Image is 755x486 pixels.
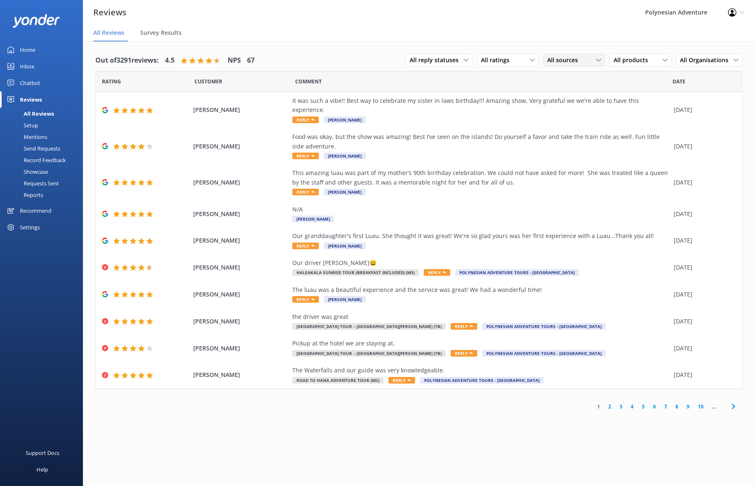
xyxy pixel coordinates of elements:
[5,166,83,177] a: Showcase
[674,178,732,187] div: [DATE]
[93,6,126,19] h3: Reviews
[102,78,121,85] span: Date
[228,55,241,66] h4: NPS
[674,105,732,114] div: [DATE]
[672,78,685,85] span: Date
[165,55,175,66] h4: 4.5
[193,105,289,114] span: [PERSON_NAME]
[292,168,670,187] div: This amazing luau was part of my mother’s 90th birthday celebration. We could not have asked for ...
[615,403,626,411] a: 3
[410,56,464,65] span: All reply statuses
[324,243,366,249] span: [PERSON_NAME]
[680,56,733,65] span: All Organisations
[5,131,83,143] a: Mentions
[455,269,579,276] span: Polynesian Adventure Tours - [GEOGRAPHIC_DATA]
[388,377,415,384] span: Reply
[292,258,670,267] div: Our driver [PERSON_NAME]😀
[682,403,694,411] a: 9
[193,344,289,353] span: [PERSON_NAME]
[20,202,51,219] div: Recommend
[593,403,604,411] a: 1
[674,317,732,326] div: [DATE]
[93,29,124,37] span: All Reviews
[295,78,322,85] span: Question
[5,189,83,201] a: Reports
[20,219,40,236] div: Settings
[140,29,182,37] span: Survey Results
[604,403,615,411] a: 2
[420,377,544,384] span: Polynesian Adventure Tours - [GEOGRAPHIC_DATA]
[424,269,450,276] span: Reply
[292,377,384,384] span: Road to Hana Adventure Tour (M2)
[649,403,660,411] a: 6
[193,209,289,219] span: [PERSON_NAME]
[5,143,83,154] a: Send Requests
[193,370,289,379] span: [PERSON_NAME]
[614,56,653,65] span: All products
[292,96,670,115] div: It was such a vibe!! Best way to celebrate my sister in laws birthday!!! Amazing show, Very grate...
[708,403,720,411] span: ...
[26,445,59,461] div: Support Docs
[247,55,255,66] h4: 67
[482,350,606,357] span: Polynesian Adventure Tours - [GEOGRAPHIC_DATA]
[193,290,289,299] span: [PERSON_NAME]
[20,75,40,91] div: Chatbot
[5,154,83,166] a: Record Feedback
[292,216,334,222] span: [PERSON_NAME]
[451,323,477,330] span: Reply
[193,142,289,151] span: [PERSON_NAME]
[674,209,732,219] div: [DATE]
[482,323,606,330] span: Polynesian Adventure Tours - [GEOGRAPHIC_DATA]
[292,312,670,321] div: the driver was great
[5,119,83,131] a: Setup
[193,236,289,245] span: [PERSON_NAME]
[292,285,670,294] div: The luau was a beautiful experience and the service was great! We had a wonderful time!
[193,178,289,187] span: [PERSON_NAME]
[95,55,159,66] h4: Out of 3291 reviews:
[5,189,43,201] div: Reports
[20,58,34,75] div: Inbox
[547,56,583,65] span: All sources
[292,296,319,303] span: Reply
[5,108,54,119] div: All Reviews
[36,461,48,478] div: Help
[481,56,515,65] span: All ratings
[292,117,319,123] span: Reply
[694,403,708,411] a: 10
[12,14,60,28] img: yonder-white-logo.png
[674,344,732,353] div: [DATE]
[674,370,732,379] div: [DATE]
[5,143,60,154] div: Send Requests
[5,108,83,119] a: All Reviews
[674,290,732,299] div: [DATE]
[674,142,732,151] div: [DATE]
[292,153,319,159] span: Reply
[674,236,732,245] div: [DATE]
[292,323,446,330] span: [GEOGRAPHIC_DATA] Tour – [GEOGRAPHIC_DATA][PERSON_NAME] (7B)
[292,243,319,249] span: Reply
[292,269,419,276] span: Haleakala Sunrise Tour (Breakfast Included) (M3)
[292,366,670,375] div: The Waterfalls and our guide was very knowledgeable.
[20,91,42,108] div: Reviews
[292,205,670,214] div: N/A
[5,119,38,131] div: Setup
[292,231,670,241] div: Our granddaughter's first Luau. She thought it was great! We're so glad yours was her first exper...
[20,41,35,58] div: Home
[638,403,649,411] a: 5
[324,153,366,159] span: [PERSON_NAME]
[626,403,638,411] a: 4
[292,339,670,348] div: Pickup at the hotel we are staying at.
[5,177,83,189] a: Requests Sent
[292,350,446,357] span: [GEOGRAPHIC_DATA] Tour – [GEOGRAPHIC_DATA][PERSON_NAME] (7B)
[324,117,366,123] span: [PERSON_NAME]
[660,403,671,411] a: 7
[5,177,59,189] div: Requests Sent
[292,189,319,195] span: Reply
[671,403,682,411] a: 8
[194,78,222,85] span: Date
[292,132,670,151] div: Food was okay, but the show was amazing! Best I’ve seen on the islands! Do yourself a favor and t...
[451,350,477,357] span: Reply
[193,263,289,272] span: [PERSON_NAME]
[5,166,48,177] div: Showcase
[324,189,366,195] span: [PERSON_NAME]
